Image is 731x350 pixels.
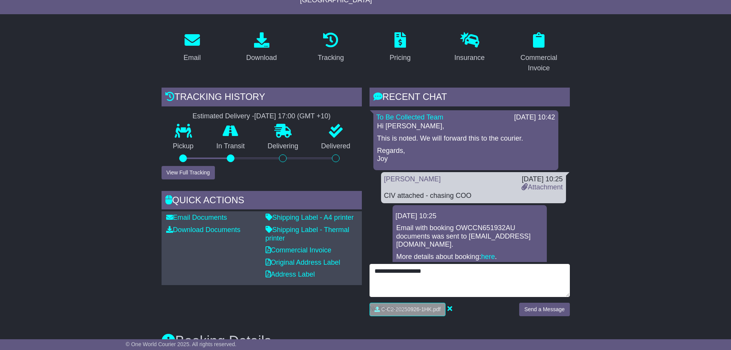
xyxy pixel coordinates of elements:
[508,30,570,76] a: Commercial Invoice
[310,142,362,151] p: Delivered
[162,166,215,179] button: View Full Tracking
[377,122,554,131] p: Hi [PERSON_NAME],
[162,88,362,108] div: Tracking history
[166,214,227,221] a: Email Documents
[256,142,310,151] p: Delivering
[521,183,563,191] a: Attachment
[166,226,241,234] a: Download Documents
[370,88,570,108] div: RECENT CHAT
[389,53,411,63] div: Pricing
[162,333,570,349] h3: Booking Details
[183,53,201,63] div: Email
[266,270,315,278] a: Address Label
[396,224,543,249] p: Email with booking OWCCN651932AU documents was sent to [EMAIL_ADDRESS][DOMAIN_NAME].
[396,253,543,261] p: More details about booking: .
[377,134,554,143] p: This is noted. We will forward this to the courier.
[205,142,256,151] p: In Transit
[266,214,354,221] a: Shipping Label - A4 printer
[521,175,563,184] div: [DATE] 10:25
[384,175,441,183] a: [PERSON_NAME]
[454,53,485,63] div: Insurance
[384,30,416,66] a: Pricing
[162,191,362,212] div: Quick Actions
[126,341,237,347] span: © One World Courier 2025. All rights reserved.
[514,113,555,122] div: [DATE] 10:42
[162,142,205,151] p: Pickup
[246,53,277,63] div: Download
[519,303,569,316] button: Send a Message
[318,53,344,63] div: Tracking
[384,192,563,200] div: CIV attached - chasing COO
[266,226,350,242] a: Shipping Label - Thermal printer
[266,259,340,266] a: Original Address Label
[377,147,554,163] p: Regards, Joy
[513,53,565,73] div: Commercial Invoice
[162,112,362,121] div: Estimated Delivery -
[481,253,495,260] a: here
[241,30,282,66] a: Download
[396,212,544,221] div: [DATE] 10:25
[254,112,331,121] div: [DATE] 17:00 (GMT +10)
[178,30,206,66] a: Email
[449,30,490,66] a: Insurance
[376,113,444,121] a: To Be Collected Team
[313,30,349,66] a: Tracking
[266,246,332,254] a: Commercial Invoice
